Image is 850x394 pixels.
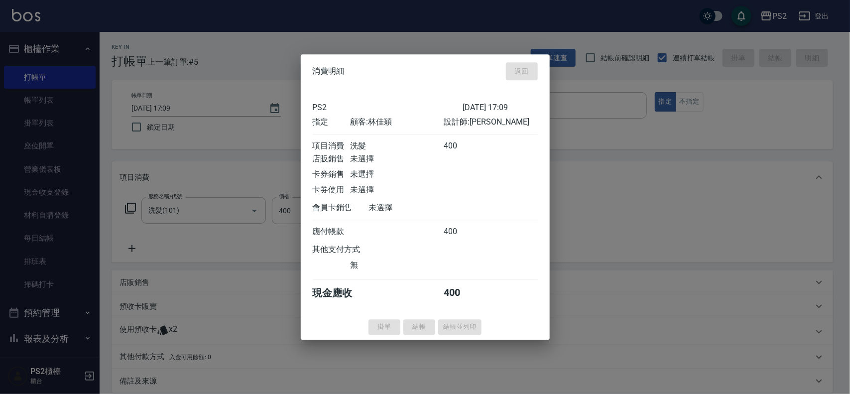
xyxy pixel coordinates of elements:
[313,185,350,195] div: 卡券使用
[350,117,444,128] div: 顧客: 林佳穎
[369,203,463,213] div: 未選擇
[350,154,444,164] div: 未選擇
[444,227,481,237] div: 400
[444,141,481,151] div: 400
[313,141,350,151] div: 項目消費
[444,117,537,128] div: 設計師: [PERSON_NAME]
[313,103,463,112] div: PS2
[313,154,350,164] div: 店販銷售
[313,117,350,128] div: 指定
[350,260,444,270] div: 無
[313,66,345,76] span: 消費明細
[463,103,538,112] div: [DATE] 17:09
[350,185,444,195] div: 未選擇
[313,286,369,300] div: 現金應收
[444,286,481,300] div: 400
[350,169,444,180] div: 未選擇
[313,245,388,255] div: 其他支付方式
[313,169,350,180] div: 卡券銷售
[313,227,350,237] div: 應付帳款
[313,203,369,213] div: 會員卡銷售
[350,141,444,151] div: 洗髮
